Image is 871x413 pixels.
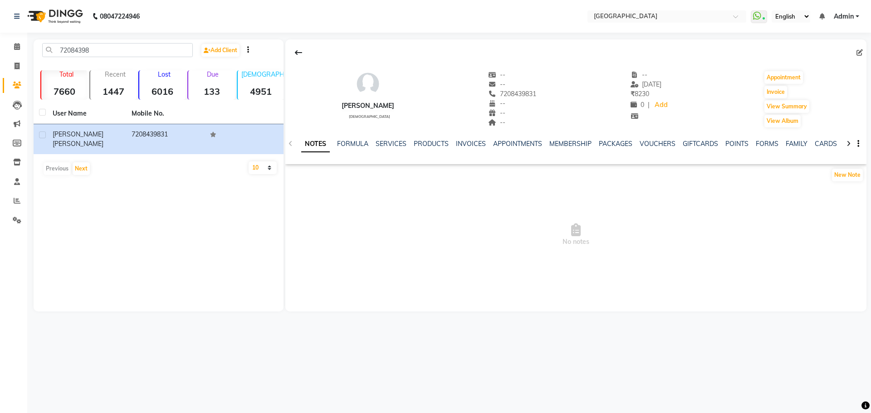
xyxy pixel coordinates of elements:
[285,189,866,280] span: No notes
[45,70,88,78] p: Total
[489,99,506,107] span: --
[289,44,308,61] div: Back to Client
[41,86,88,97] strong: 7660
[94,70,137,78] p: Recent
[631,90,649,98] span: 8230
[126,103,205,124] th: Mobile No.
[90,86,137,97] strong: 1447
[376,140,406,148] a: SERVICES
[23,4,85,29] img: logo
[201,44,240,57] a: Add Client
[764,71,803,84] button: Appointment
[764,115,801,127] button: View Album
[241,70,284,78] p: [DEMOGRAPHIC_DATA]
[349,114,390,119] span: [DEMOGRAPHIC_DATA]
[756,140,778,148] a: FORMS
[631,90,635,98] span: ₹
[764,86,787,98] button: Invoice
[100,4,140,29] b: 08047224946
[489,71,506,79] span: --
[337,140,368,148] a: FORMULA
[549,140,592,148] a: MEMBERSHIP
[493,140,542,148] a: APPOINTMENTS
[631,80,662,88] span: [DATE]
[815,140,837,148] a: CARDS
[53,140,103,148] span: [PERSON_NAME]
[834,12,854,21] span: Admin
[342,101,394,111] div: [PERSON_NAME]
[301,136,330,152] a: NOTES
[143,70,186,78] p: Lost
[683,140,718,148] a: GIFTCARDS
[786,140,807,148] a: FAMILY
[653,99,669,112] a: Add
[631,71,648,79] span: --
[190,70,235,78] p: Due
[489,90,537,98] span: 7208439831
[456,140,486,148] a: INVOICES
[354,70,382,97] img: avatar
[414,140,449,148] a: PRODUCTS
[42,43,193,57] input: Search by Name/Mobile/Email/Code
[832,169,863,181] button: New Note
[631,101,644,109] span: 0
[489,80,506,88] span: --
[764,100,809,113] button: View Summary
[126,124,205,154] td: 7208439831
[139,86,186,97] strong: 6016
[489,118,506,126] span: --
[188,86,235,97] strong: 133
[489,109,506,117] span: --
[599,140,632,148] a: PACKAGES
[73,162,90,175] button: Next
[640,140,675,148] a: VOUCHERS
[725,140,749,148] a: POINTS
[648,100,650,110] span: |
[47,103,126,124] th: User Name
[238,86,284,97] strong: 4951
[53,130,103,138] span: [PERSON_NAME]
